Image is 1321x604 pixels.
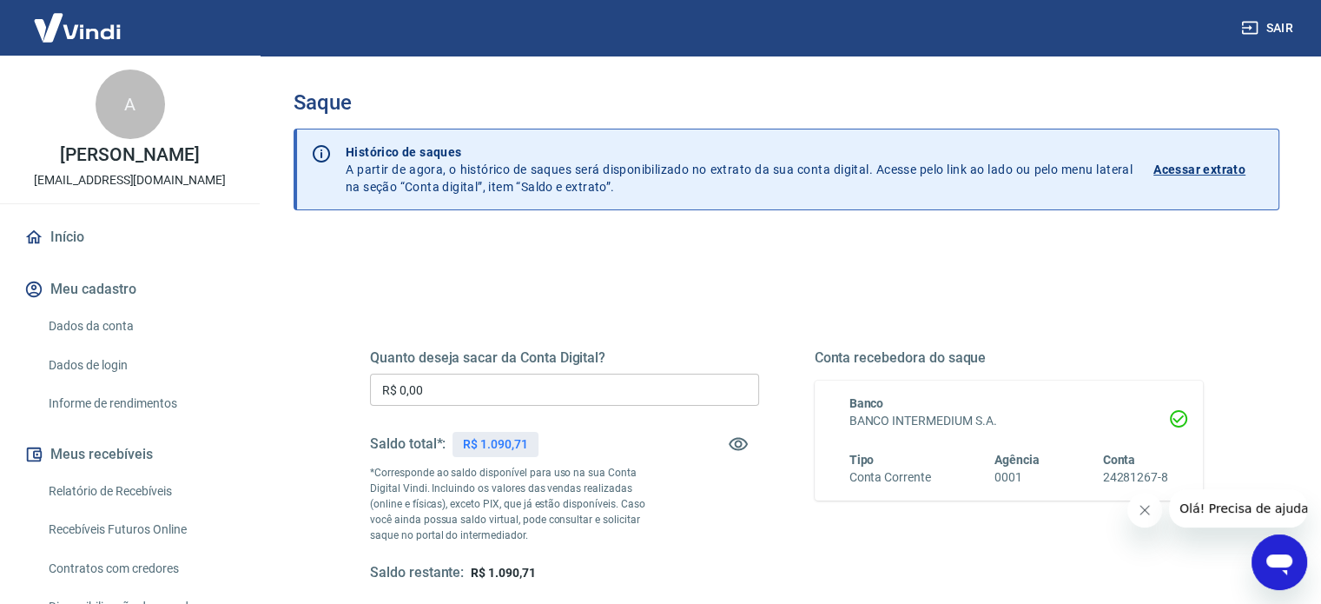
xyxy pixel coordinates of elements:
[849,468,931,487] h6: Conta Corrente
[21,270,239,309] button: Meu cadastro
[21,218,239,256] a: Início
[1238,12,1300,44] button: Sair
[370,465,662,543] p: *Corresponde ao saldo disponível para uso na sua Conta Digital Vindi. Incluindo os valores das ve...
[1169,489,1307,528] iframe: Mensagem da empresa
[42,512,239,548] a: Recebíveis Futuros Online
[849,453,875,467] span: Tipo
[849,396,884,410] span: Banco
[34,171,226,189] p: [EMAIL_ADDRESS][DOMAIN_NAME]
[21,1,134,54] img: Vindi
[42,386,239,421] a: Informe de rendimentos
[21,435,239,474] button: Meus recebíveis
[1102,468,1168,487] h6: 24281267-8
[994,468,1040,487] h6: 0001
[10,12,146,26] span: Olá! Precisa de ajuda?
[42,551,239,587] a: Contratos com credores
[1102,453,1135,467] span: Conta
[463,435,527,454] p: R$ 1.090,71
[294,90,1279,115] h3: Saque
[96,70,165,139] div: A
[1153,143,1265,196] a: Acessar extrato
[370,435,446,453] h5: Saldo total*:
[60,146,199,164] p: [PERSON_NAME]
[1153,161,1245,178] p: Acessar extrato
[1127,493,1162,528] iframe: Fechar mensagem
[370,349,759,367] h5: Quanto deseja sacar da Conta Digital?
[346,143,1133,196] p: A partir de agora, o histórico de saques será disponibilizado no extrato da sua conta digital. Ac...
[42,348,239,383] a: Dados de login
[42,474,239,509] a: Relatório de Recebíveis
[370,564,464,582] h5: Saldo restante:
[815,349,1204,367] h5: Conta recebedora do saque
[1252,534,1307,590] iframe: Botão para abrir a janela de mensagens
[42,309,239,344] a: Dados da conta
[346,143,1133,161] p: Histórico de saques
[994,453,1040,467] span: Agência
[471,566,535,580] span: R$ 1.090,71
[849,412,1169,430] h6: BANCO INTERMEDIUM S.A.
